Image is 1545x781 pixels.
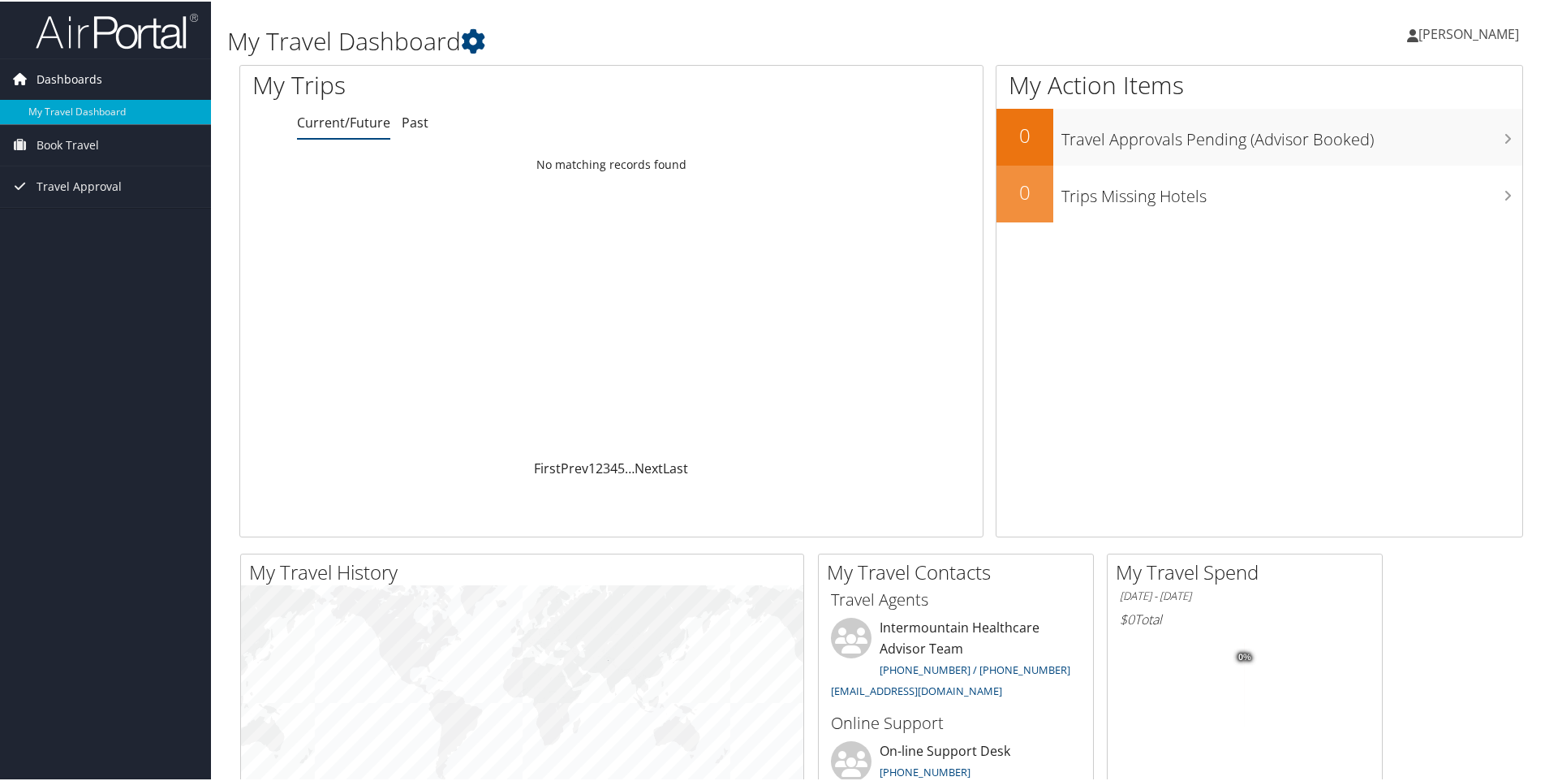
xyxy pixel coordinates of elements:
[37,165,122,205] span: Travel Approval
[1418,24,1519,41] span: [PERSON_NAME]
[1120,587,1370,602] h6: [DATE] - [DATE]
[596,458,603,476] a: 2
[1407,8,1535,57] a: [PERSON_NAME]
[1120,609,1134,627] span: $0
[36,11,198,49] img: airportal-logo.png
[37,123,99,164] span: Book Travel
[831,710,1081,733] h3: Online Support
[635,458,663,476] a: Next
[996,164,1522,221] a: 0Trips Missing Hotels
[1116,557,1382,585] h2: My Travel Spend
[588,458,596,476] a: 1
[996,120,1053,148] h2: 0
[252,67,661,101] h1: My Trips
[240,149,983,178] td: No matching records found
[297,112,390,130] a: Current/Future
[1061,175,1522,206] h3: Trips Missing Hotels
[402,112,428,130] a: Past
[618,458,625,476] a: 5
[561,458,588,476] a: Prev
[663,458,688,476] a: Last
[827,557,1093,585] h2: My Travel Contacts
[37,58,102,98] span: Dashboards
[227,23,1100,57] h1: My Travel Dashboard
[996,107,1522,164] a: 0Travel Approvals Pending (Advisor Booked)
[1061,119,1522,149] h3: Travel Approvals Pending (Advisor Booked)
[625,458,635,476] span: …
[880,661,1070,675] a: [PHONE_NUMBER] / [PHONE_NUMBER]
[996,177,1053,205] h2: 0
[823,616,1089,703] li: Intermountain Healthcare Advisor Team
[831,587,1081,610] h3: Travel Agents
[534,458,561,476] a: First
[249,557,803,585] h2: My Travel History
[996,67,1522,101] h1: My Action Items
[1238,651,1251,661] tspan: 0%
[1120,609,1370,627] h6: Total
[603,458,610,476] a: 3
[880,763,970,778] a: [PHONE_NUMBER]
[831,682,1002,697] a: [EMAIL_ADDRESS][DOMAIN_NAME]
[610,458,618,476] a: 4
